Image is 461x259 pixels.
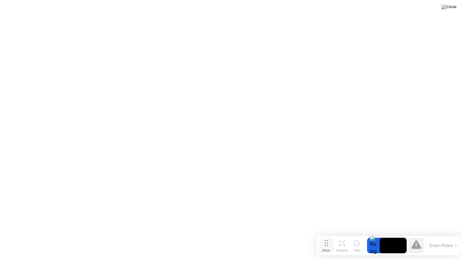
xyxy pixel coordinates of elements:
[336,249,347,252] div: Expand
[350,238,365,253] button: Hide
[334,238,350,253] button: Expand
[354,249,361,252] div: Hide
[318,238,334,253] button: Move
[428,243,459,248] button: Exam Rules
[322,249,330,252] div: Move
